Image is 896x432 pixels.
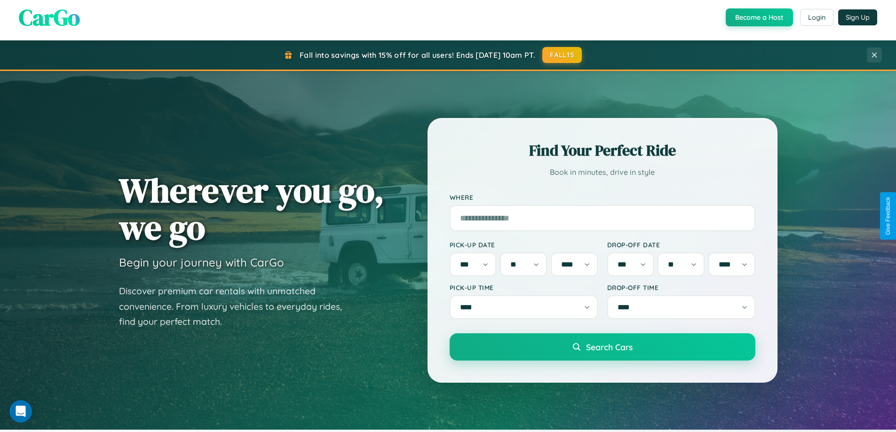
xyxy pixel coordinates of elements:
label: Pick-up Time [450,283,598,291]
button: Login [800,9,833,26]
h3: Begin your journey with CarGo [119,255,284,269]
h1: Wherever you go, we go [119,172,384,246]
button: Sign Up [838,9,877,25]
label: Drop-off Date [607,241,755,249]
span: Search Cars [586,342,633,352]
span: Fall into savings with 15% off for all users! Ends [DATE] 10am PT. [300,50,535,60]
iframe: Intercom live chat [9,400,32,423]
h2: Find Your Perfect Ride [450,140,755,161]
div: Give Feedback [885,197,891,235]
span: CarGo [19,2,80,33]
label: Drop-off Time [607,283,755,291]
p: Book in minutes, drive in style [450,165,755,179]
label: Where [450,193,755,201]
button: Become a Host [726,8,793,26]
p: Discover premium car rentals with unmatched convenience. From luxury vehicles to everyday rides, ... [119,283,354,330]
button: FALL15 [542,47,582,63]
button: Search Cars [450,333,755,361]
label: Pick-up Date [450,241,598,249]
